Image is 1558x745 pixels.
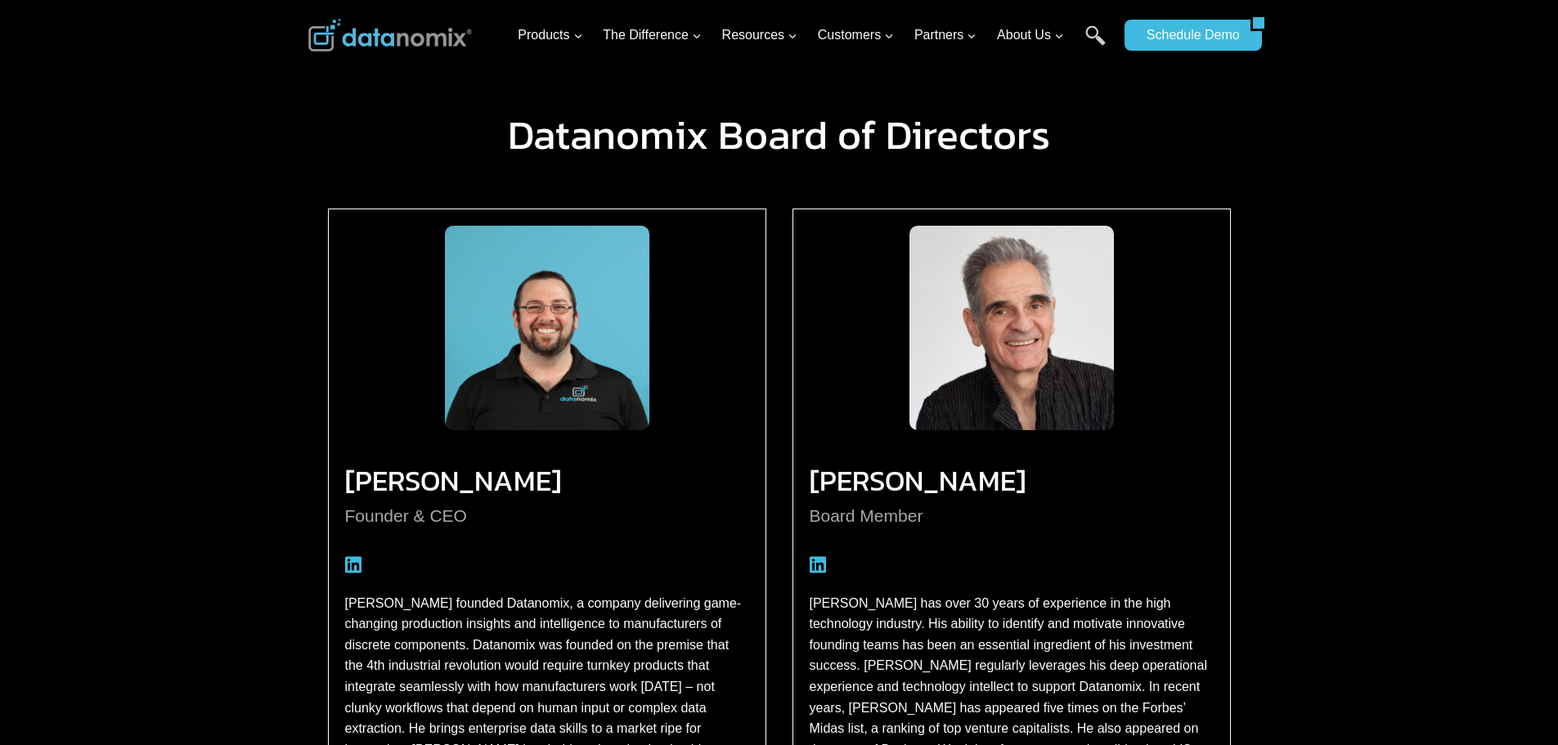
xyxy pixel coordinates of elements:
[308,19,472,52] img: Datanomix
[518,25,582,46] span: Products
[1085,25,1106,62] a: Search
[345,473,749,488] h3: [PERSON_NAME]
[810,502,1214,530] p: Board Member
[722,25,797,46] span: Resources
[308,114,1250,155] h1: Datanomix Board of Directors
[603,25,702,46] span: The Difference
[345,502,749,530] p: Founder & CEO
[1125,20,1250,51] a: Schedule Demo
[511,9,1116,62] nav: Primary Navigation
[914,25,977,46] span: Partners
[997,25,1064,46] span: About Us
[810,473,1214,488] h3: [PERSON_NAME]
[818,25,894,46] span: Customers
